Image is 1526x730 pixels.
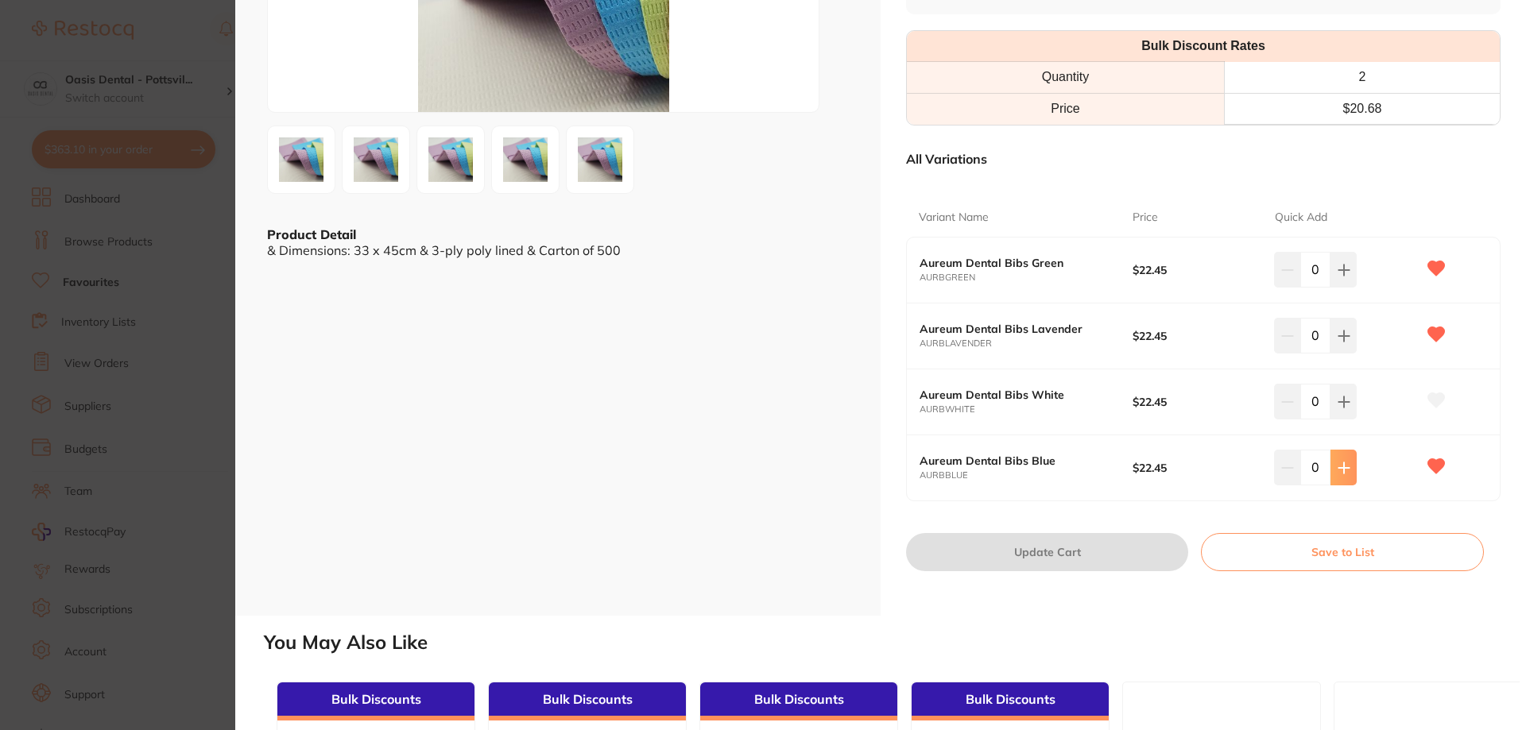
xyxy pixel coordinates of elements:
[920,272,1133,283] small: AURBGREEN
[1133,396,1261,408] b: $22.45
[906,533,1188,571] button: Update Cart
[267,243,849,257] div: & Dimensions: 33 x 45cm & 3-ply poly lined & Carton of 500
[920,454,1111,467] b: Aureum Dental Bibs Blue
[497,131,554,188] img: OTgy
[267,226,356,242] b: Product Detail
[1133,210,1158,226] p: Price
[1224,93,1500,124] td: $ 20.68
[700,682,897,720] div: Bulk Discounts
[273,131,330,188] img: OTc5
[1133,330,1261,342] b: $22.45
[912,682,1109,720] div: Bulk Discounts
[1275,210,1327,226] p: Quick Add
[920,470,1133,481] small: AURBBLUE
[1201,533,1484,571] button: Save to List
[907,93,1224,124] td: Price
[920,338,1133,349] small: AURBLAVENDER
[920,257,1111,269] b: Aureum Dental Bibs Green
[1133,462,1261,474] b: $22.45
[920,388,1111,401] b: Aureum Dental Bibs White
[571,131,629,188] img: OTgz
[907,62,1224,93] th: Quantity
[277,682,474,720] div: Bulk Discounts
[906,151,987,167] p: All Variations
[919,210,989,226] p: Variant Name
[1224,62,1500,93] th: 2
[907,31,1500,62] th: Bulk Discount Rates
[264,632,1520,654] h2: You May Also Like
[347,131,405,188] img: OTgw
[920,404,1133,415] small: AURBWHITE
[489,682,686,720] div: Bulk Discounts
[422,131,479,188] img: OTgx
[1133,264,1261,276] b: $22.45
[920,323,1111,335] b: Aureum Dental Bibs Lavender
